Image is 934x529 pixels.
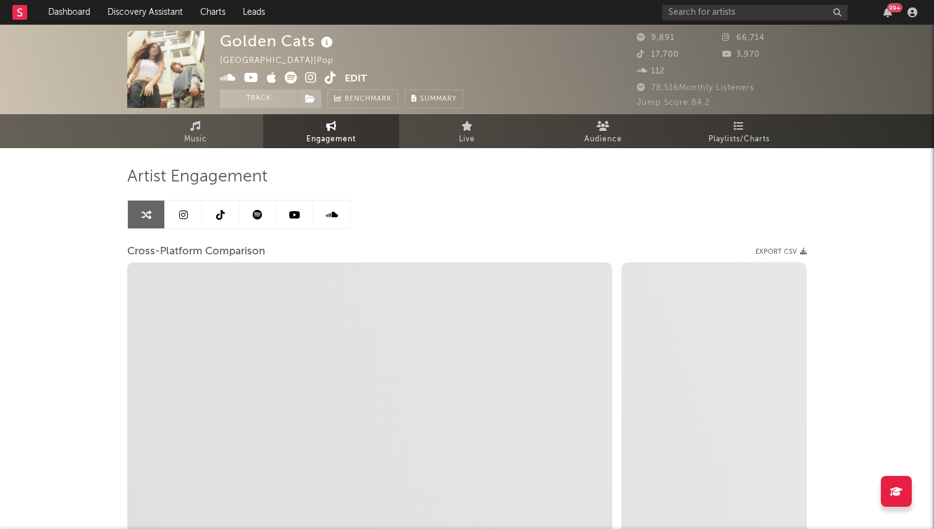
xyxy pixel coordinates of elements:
[722,34,765,42] span: 66,714
[327,90,398,108] a: Benchmark
[637,67,665,75] span: 112
[306,132,356,147] span: Engagement
[459,132,475,147] span: Live
[671,114,807,148] a: Playlists/Charts
[127,114,263,148] a: Music
[127,170,267,185] span: Artist Engagement
[883,7,892,17] button: 99+
[220,90,297,108] button: Track
[405,90,463,108] button: Summary
[184,132,207,147] span: Music
[127,244,265,259] span: Cross-Platform Comparison
[637,51,679,59] span: 17,700
[722,51,760,59] span: 3,970
[584,132,622,147] span: Audience
[637,34,675,42] span: 9,891
[399,114,535,148] a: Live
[662,5,848,20] input: Search for artists
[345,92,392,107] span: Benchmark
[263,114,399,148] a: Engagement
[535,114,671,148] a: Audience
[345,72,367,87] button: Edit
[220,31,336,51] div: Golden Cats
[420,96,456,102] span: Summary
[220,54,348,69] div: [GEOGRAPHIC_DATA] | Pop
[887,3,902,12] div: 99 +
[755,248,807,256] button: Export CSV
[709,132,770,147] span: Playlists/Charts
[637,99,710,107] span: Jump Score: 84.2
[637,84,754,92] span: 78,516 Monthly Listeners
